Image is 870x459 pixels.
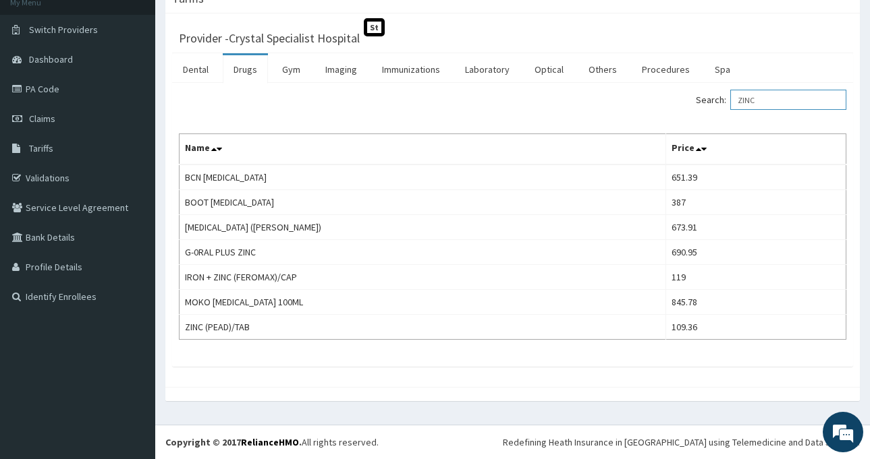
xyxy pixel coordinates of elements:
[704,55,741,84] a: Spa
[179,32,360,44] h3: Provider - Crystal Specialist Hospital
[503,435,860,449] div: Redefining Heath Insurance in [GEOGRAPHIC_DATA] using Telemedicine and Data Science!
[454,55,520,84] a: Laboratory
[29,113,55,125] span: Claims
[271,55,311,84] a: Gym
[7,311,257,359] textarea: Type your message and hit 'Enter'
[78,142,186,278] span: We're online!
[666,290,846,315] td: 845.78
[524,55,574,84] a: Optical
[70,75,227,93] div: Chat with us now
[29,142,53,154] span: Tariffs
[223,55,268,84] a: Drugs
[666,215,846,240] td: 673.91
[241,436,299,448] a: RelianceHMO
[666,315,846,340] td: 109.36
[180,265,666,290] td: IRON + ZINC (FEROMAX)/CAP
[180,290,666,315] td: MOKO [MEDICAL_DATA] 100ML
[666,240,846,265] td: 690.95
[666,265,846,290] td: 119
[696,90,846,110] label: Search:
[180,164,666,190] td: BCN [MEDICAL_DATA]
[364,18,385,36] span: St
[172,55,219,84] a: Dental
[666,164,846,190] td: 651.39
[631,55,701,84] a: Procedures
[155,425,870,459] footer: All rights reserved.
[578,55,628,84] a: Others
[221,7,254,39] div: Minimize live chat window
[666,134,846,165] th: Price
[180,215,666,240] td: [MEDICAL_DATA] ([PERSON_NAME])
[29,24,98,36] span: Switch Providers
[371,55,451,84] a: Immunizations
[165,436,302,448] strong: Copyright © 2017 .
[730,90,846,110] input: Search:
[29,53,73,65] span: Dashboard
[180,240,666,265] td: G-0RAL PLUS ZINC
[666,190,846,215] td: 387
[315,55,368,84] a: Imaging
[180,315,666,340] td: ZINC (PEAD)/TAB
[180,190,666,215] td: BOOT [MEDICAL_DATA]
[180,134,666,165] th: Name
[25,67,55,101] img: d_794563401_company_1708531726252_794563401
